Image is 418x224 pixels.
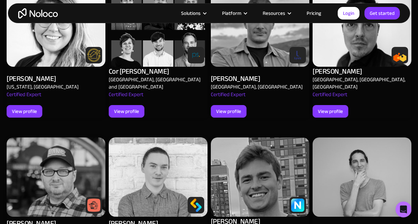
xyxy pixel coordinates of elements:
div: Cor [PERSON_NAME] [109,67,169,76]
div: [US_STATE], [GEOGRAPHIC_DATA] [7,83,79,91]
div: Certified Expert [313,91,347,105]
img: Alex Vyshnevskiy - Noloco app builder Expert [211,137,310,217]
div: Solutions [173,9,214,18]
a: Get started [364,7,400,19]
div: [GEOGRAPHIC_DATA], [GEOGRAPHIC_DATA] and [GEOGRAPHIC_DATA] [109,76,204,91]
div: Platform [214,9,254,18]
div: Solutions [181,9,201,18]
div: View profile [114,107,139,116]
div: [GEOGRAPHIC_DATA], [GEOGRAPHIC_DATA], [GEOGRAPHIC_DATA] [313,76,408,91]
img: Alex Vyshnevskiy - Noloco app builder Expert [109,137,208,217]
div: View profile [318,107,343,116]
div: View profile [216,107,241,116]
div: [PERSON_NAME] [211,74,260,83]
div: Certified Expert [109,91,143,105]
div: Certified Expert [211,91,246,105]
img: Alex Vyshnevskiy - Noloco app builder Expert [313,137,411,217]
div: View profile [12,107,37,116]
div: Resources [254,9,298,18]
a: Pricing [298,9,329,18]
div: Resources [263,9,285,18]
div: [GEOGRAPHIC_DATA], [GEOGRAPHIC_DATA] [211,83,303,91]
div: [PERSON_NAME] [7,74,56,83]
a: home [18,8,58,19]
div: Platform [222,9,241,18]
div: Open Intercom Messenger [396,202,411,217]
a: Login [338,7,360,19]
div: Certified Expert [7,91,41,105]
div: [PERSON_NAME] [313,67,362,76]
img: Alex Vyshnevskiy - Noloco app builder Expert [7,137,105,217]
